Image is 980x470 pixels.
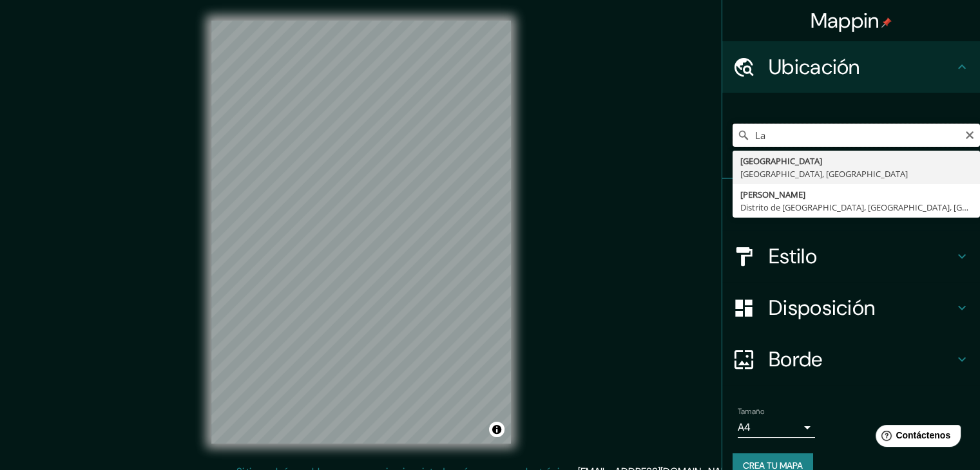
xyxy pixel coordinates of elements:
font: Tamaño [738,406,764,417]
font: Estilo [769,243,817,270]
img: pin-icon.png [881,17,892,28]
button: Claro [965,128,975,140]
font: A4 [738,420,751,434]
input: Elige tu ciudad o zona [733,124,980,147]
canvas: Mapa [211,21,511,444]
div: Patas [722,179,980,230]
iframe: Lanzador de widgets de ayuda [865,420,966,456]
font: [GEOGRAPHIC_DATA] [740,155,822,167]
font: Borde [769,346,823,373]
div: Borde [722,334,980,385]
font: Mappin [811,7,879,34]
div: Ubicación [722,41,980,93]
font: [GEOGRAPHIC_DATA], [GEOGRAPHIC_DATA] [740,168,908,180]
div: A4 [738,417,815,438]
div: Estilo [722,230,980,282]
font: [PERSON_NAME] [740,189,805,200]
font: Ubicación [769,53,860,80]
button: Activar o desactivar atribución [489,422,504,437]
div: Disposición [722,282,980,334]
font: Disposición [769,294,875,321]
